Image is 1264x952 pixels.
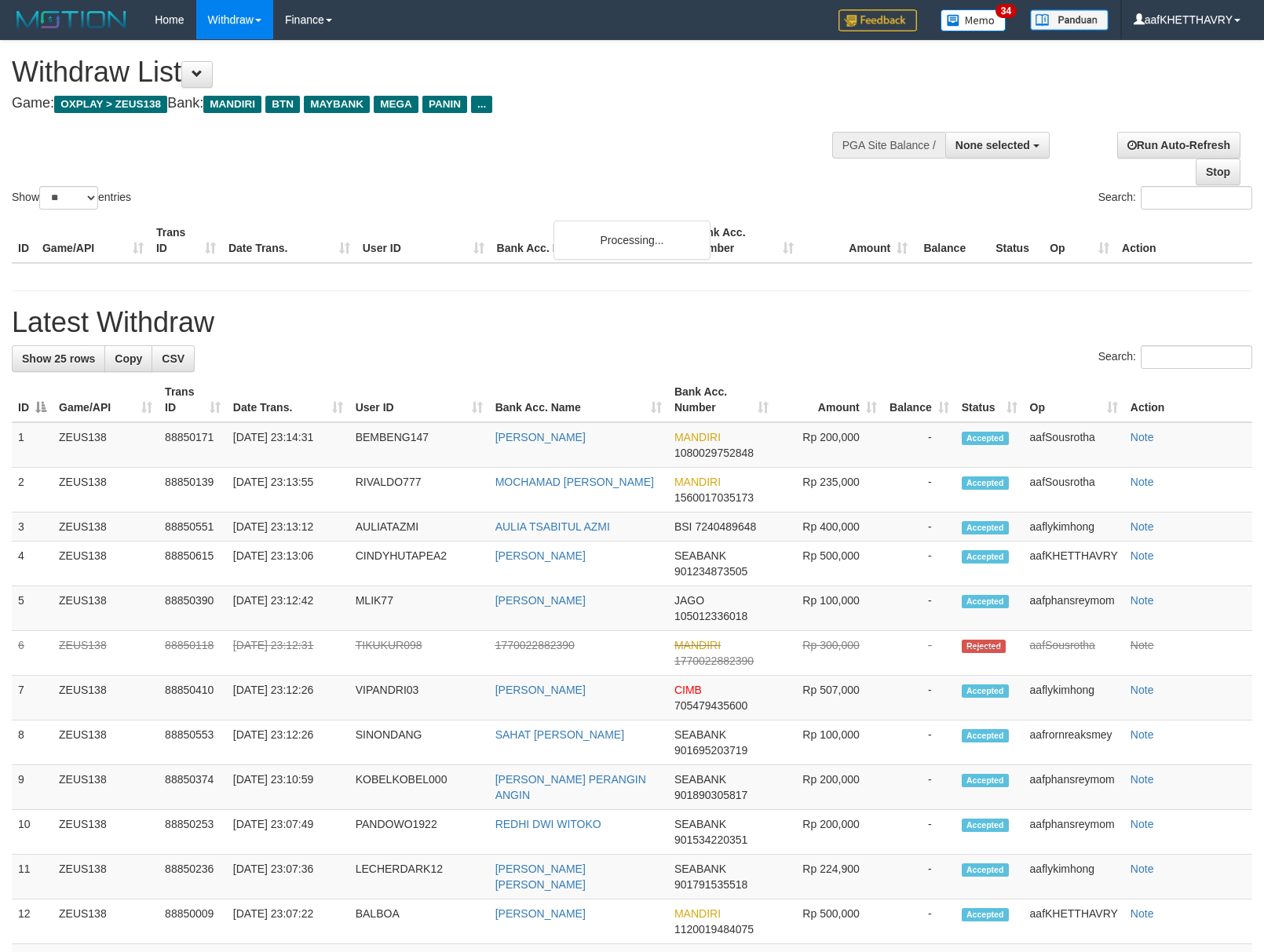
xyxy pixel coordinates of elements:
td: ZEUS138 [53,765,159,810]
span: Copy 1080029752848 to clipboard [674,447,754,459]
td: 6 [12,631,53,676]
span: MAYBANK [304,96,370,113]
span: Copy 1770022882390 to clipboard [674,655,754,667]
td: Rp 100,000 [775,586,882,631]
a: Note [1131,773,1154,786]
td: [DATE] 23:07:22 [227,899,349,944]
td: ZEUS138 [53,586,159,631]
td: BEMBENG147 [349,422,489,468]
td: 88850009 [159,899,227,944]
td: aafSousrotha [1024,468,1124,512]
td: aaflykimhong [1024,512,1124,542]
span: OXPLAY > ZEUS138 [54,96,167,113]
td: ZEUS138 [53,720,159,765]
td: - [883,422,955,468]
a: CSV [152,345,195,372]
td: Rp 507,000 [775,676,882,720]
a: Stop [1196,159,1240,185]
span: Accepted [962,819,1009,832]
td: VIPANDRI03 [349,676,489,720]
td: [DATE] 23:14:31 [227,422,349,468]
img: Feedback.jpg [838,9,917,31]
a: REDHI DWI WITOKO [495,818,601,830]
td: 2 [12,468,53,512]
td: aafphansreymom [1024,586,1124,631]
a: Note [1131,907,1154,920]
th: Status: activate to sort column ascending [955,378,1024,422]
label: Search: [1098,186,1252,210]
th: Bank Acc. Number: activate to sort column ascending [668,378,775,422]
span: CIMB [674,684,702,696]
td: 12 [12,899,53,944]
td: ZEUS138 [53,899,159,944]
td: [DATE] 23:13:06 [227,542,349,586]
td: - [883,810,955,855]
a: Note [1131,728,1154,741]
a: 1770022882390 [495,639,575,651]
span: Copy 901791535518 to clipboard [674,878,747,891]
td: Rp 500,000 [775,899,882,944]
td: aafKHETTHAVRY [1024,542,1124,586]
th: Bank Acc. Name [491,218,687,263]
span: 34 [995,4,1017,18]
span: Accepted [962,863,1009,877]
th: Game/API [36,218,150,263]
td: aafphansreymom [1024,810,1124,855]
td: ZEUS138 [53,855,159,899]
span: MANDIRI [674,907,721,920]
td: 88850410 [159,676,227,720]
a: [PERSON_NAME] [PERSON_NAME] [495,863,586,891]
a: Note [1131,594,1154,607]
th: Balance [914,218,989,263]
td: Rp 224,900 [775,855,882,899]
td: - [883,631,955,676]
span: Copy 901234873505 to clipboard [674,565,747,578]
th: Trans ID [150,218,222,263]
span: Copy 1560017035173 to clipboard [674,491,754,504]
td: 3 [12,512,53,542]
td: ZEUS138 [53,810,159,855]
span: Copy 7240489648 to clipboard [695,520,756,533]
th: User ID: activate to sort column ascending [349,378,489,422]
a: Note [1131,684,1154,696]
a: Note [1131,818,1154,830]
td: - [883,512,955,542]
td: aafSousrotha [1024,631,1124,676]
input: Search: [1141,345,1252,369]
td: Rp 100,000 [775,720,882,765]
td: SINONDANG [349,720,489,765]
td: ZEUS138 [53,631,159,676]
td: 88850118 [159,631,227,676]
span: Accepted [962,550,1009,564]
td: aafphansreymom [1024,765,1124,810]
td: - [883,468,955,512]
a: Note [1131,520,1154,533]
td: 88850551 [159,512,227,542]
h1: Withdraw List [12,57,827,88]
th: Action [1124,378,1252,422]
td: LECHERDARK12 [349,855,489,899]
span: SEABANK [674,773,726,786]
th: Action [1116,218,1252,263]
label: Show entries [12,186,131,210]
th: Trans ID: activate to sort column ascending [159,378,227,422]
div: PGA Site Balance / [832,132,945,159]
h4: Game: Bank: [12,96,827,111]
span: Copy 1120019484075 to clipboard [674,923,754,936]
td: [DATE] 23:07:49 [227,810,349,855]
h1: Latest Withdraw [12,307,1252,338]
img: Button%20Memo.svg [941,9,1006,31]
span: MANDIRI [674,476,721,488]
td: 88850390 [159,586,227,631]
th: Status [989,218,1043,263]
td: [DATE] 23:10:59 [227,765,349,810]
td: aafSousrotha [1024,422,1124,468]
td: 9 [12,765,53,810]
td: 88850139 [159,468,227,512]
th: Amount: activate to sort column ascending [775,378,882,422]
td: 88850615 [159,542,227,586]
span: Copy 901695203719 to clipboard [674,744,747,757]
a: [PERSON_NAME] [495,907,586,920]
td: 88850553 [159,720,227,765]
a: [PERSON_NAME] [495,431,586,443]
